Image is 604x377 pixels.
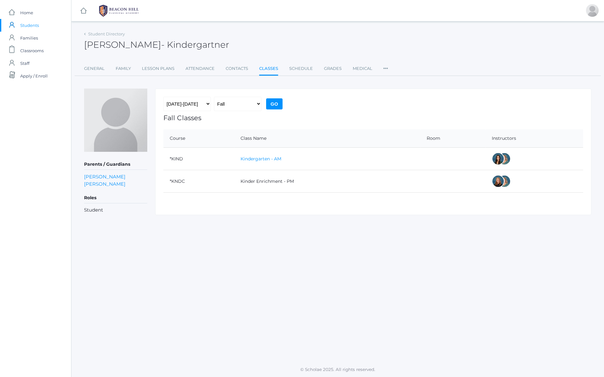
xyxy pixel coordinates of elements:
[116,62,131,75] a: Family
[163,170,234,193] td: *KNDC
[84,193,147,203] h5: Roles
[20,19,39,32] span: Students
[234,129,420,148] th: Class Name
[84,159,147,170] h5: Parents / Guardians
[84,89,147,152] img: Maia Canan
[492,175,504,188] div: Nicole Dean
[266,98,283,109] input: Go
[498,175,511,188] div: Maureen Doyle
[71,366,604,373] p: © Scholae 2025. All rights reserved.
[324,62,342,75] a: Grades
[161,39,229,50] span: - Kindergartner
[241,156,281,162] a: Kindergarten - AM
[498,152,511,165] div: Maureen Doyle
[485,129,583,148] th: Instructors
[20,6,33,19] span: Home
[20,44,44,57] span: Classrooms
[186,62,215,75] a: Attendance
[84,62,105,75] a: General
[492,152,504,165] div: Jordyn Dewey
[20,70,48,82] span: Apply / Enroll
[142,62,174,75] a: Lesson Plans
[20,32,38,44] span: Families
[84,180,125,188] a: [PERSON_NAME]
[84,207,147,214] li: Student
[95,3,143,19] img: 1_BHCALogos-05.png
[163,148,234,170] td: *KIND
[586,4,599,17] div: Hallie Canan
[20,57,29,70] span: Staff
[353,62,372,75] a: Medical
[241,178,294,184] a: Kinder Enrichment - PM
[163,129,234,148] th: Course
[289,62,313,75] a: Schedule
[88,31,125,36] a: Student Directory
[84,173,125,180] a: [PERSON_NAME]
[259,62,278,76] a: Classes
[84,40,229,50] h2: [PERSON_NAME]
[420,129,485,148] th: Room
[226,62,248,75] a: Contacts
[163,114,583,121] h1: Fall Classes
